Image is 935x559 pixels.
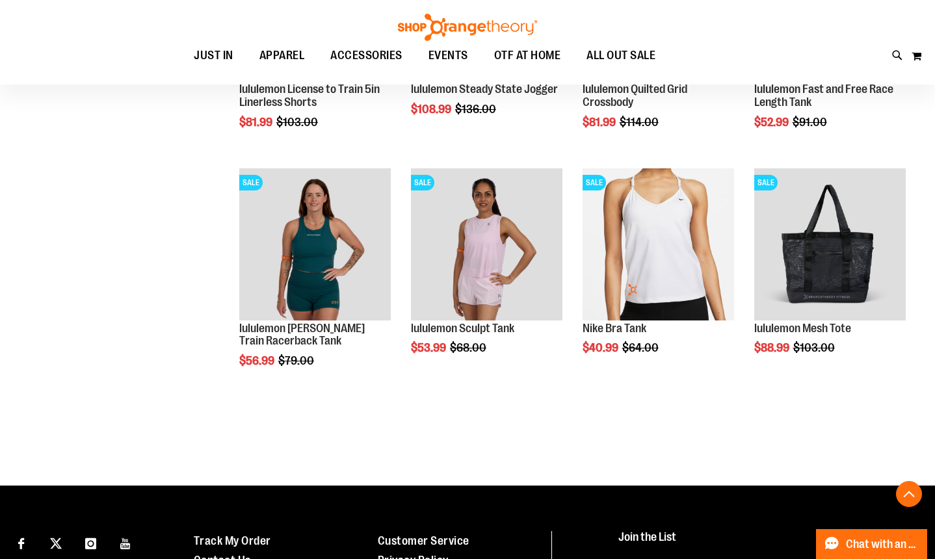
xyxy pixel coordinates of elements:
[259,41,305,70] span: APPAREL
[754,168,906,322] a: Product image for lululemon Mesh ToteSALE
[239,322,365,348] a: lululemon [PERSON_NAME] Train Racerback Tank
[494,41,561,70] span: OTF AT HOME
[50,538,62,549] img: Twitter
[239,168,391,322] a: lululemon Wunder Train Racerback TankSALE
[620,116,661,129] span: $114.00
[411,103,453,116] span: $108.99
[114,531,137,554] a: Visit our Youtube page
[428,41,468,70] span: EVENTS
[239,116,274,129] span: $81.99
[278,354,316,367] span: $79.00
[411,175,434,190] span: SALE
[411,168,562,320] img: Main Image of 1538347
[194,41,233,70] span: JUST IN
[583,322,646,335] a: Nike Bra Tank
[450,341,488,354] span: $68.00
[404,162,569,387] div: product
[411,322,514,335] a: lululemon Sculpt Tank
[576,162,741,387] div: product
[194,534,271,547] a: Track My Order
[583,116,618,129] span: $81.99
[583,168,734,322] a: Front facing view of plus Nike Bra TankSALE
[754,175,778,190] span: SALE
[411,168,562,322] a: Main Image of 1538347SALE
[378,534,469,547] a: Customer Service
[583,168,734,320] img: Front facing view of plus Nike Bra Tank
[793,341,837,354] span: $103.00
[754,341,791,354] span: $88.99
[10,531,33,554] a: Visit our Facebook page
[816,529,928,559] button: Chat with an Expert
[396,14,539,41] img: Shop Orangetheory
[846,538,919,551] span: Chat with an Expert
[45,531,68,554] a: Visit our X page
[239,83,380,109] a: lululemon License to Train 5in Linerless Shorts
[330,41,402,70] span: ACCESSORIES
[586,41,655,70] span: ALL OUT SALE
[754,322,851,335] a: lululemon Mesh Tote
[748,162,912,387] div: product
[79,531,102,554] a: Visit our Instagram page
[239,168,391,320] img: lululemon Wunder Train Racerback Tank
[896,481,922,507] button: Back To Top
[411,83,558,96] a: lululemon Steady State Jogger
[793,116,829,129] span: $91.00
[411,341,448,354] span: $53.99
[233,162,397,400] div: product
[455,103,498,116] span: $136.00
[239,354,276,367] span: $56.99
[618,531,910,555] h4: Join the List
[239,175,263,190] span: SALE
[583,83,687,109] a: lululemon Quilted Grid Crossbody
[754,83,893,109] a: lululemon Fast and Free Race Length Tank
[583,341,620,354] span: $40.99
[583,175,606,190] span: SALE
[276,116,320,129] span: $103.00
[754,116,791,129] span: $52.99
[754,168,906,320] img: Product image for lululemon Mesh Tote
[622,341,661,354] span: $64.00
